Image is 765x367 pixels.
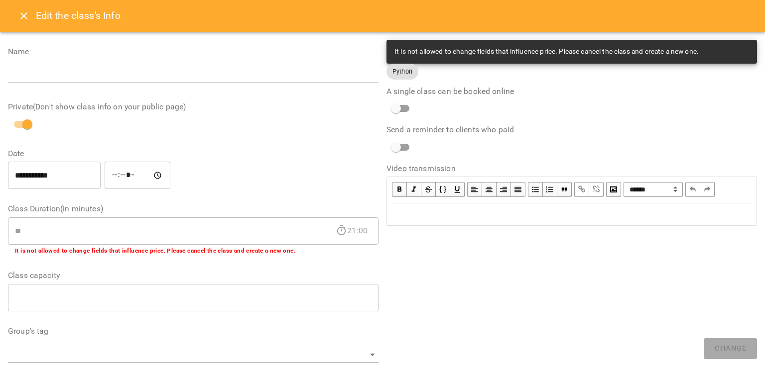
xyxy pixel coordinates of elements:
button: OL [543,182,557,197]
div: It is not allowed to change fields that influence price. Please cancel the class and create a new... [394,43,699,61]
button: UL [528,182,543,197]
button: Blockquote [557,182,572,197]
label: Send a reminder to clients who paid [386,126,757,134]
b: It is not allowed to change fields that influence price. Please cancel the class and create a new... [15,247,295,254]
button: Align Justify [511,182,525,197]
button: Italic [407,182,421,197]
label: Class Duration(in minutes) [8,205,379,213]
button: Align Left [467,182,482,197]
button: Link [574,182,589,197]
div: Edit text [387,204,756,225]
select: Block type [624,182,683,197]
span: Normal [624,182,683,197]
h6: Edit the class's Info [36,8,121,23]
button: Close [12,4,36,28]
button: Remove Link [589,182,604,197]
label: A single class can be booked online [386,88,757,95]
label: Group's tag [8,327,379,335]
button: Align Right [497,182,511,197]
label: Date [8,150,379,158]
label: Class capacity [8,272,379,279]
button: Bold [392,182,407,197]
button: Monospace [436,182,450,197]
button: Redo [700,182,715,197]
button: Align Center [482,182,497,197]
label: Private(Don't show class info on your public page) [8,103,379,111]
label: Video transmission [386,165,757,173]
label: Name [8,48,379,56]
button: Undo [685,182,700,197]
button: Strikethrough [421,182,436,197]
span: Python [386,67,418,76]
button: Underline [450,182,465,197]
button: Image [606,182,621,197]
